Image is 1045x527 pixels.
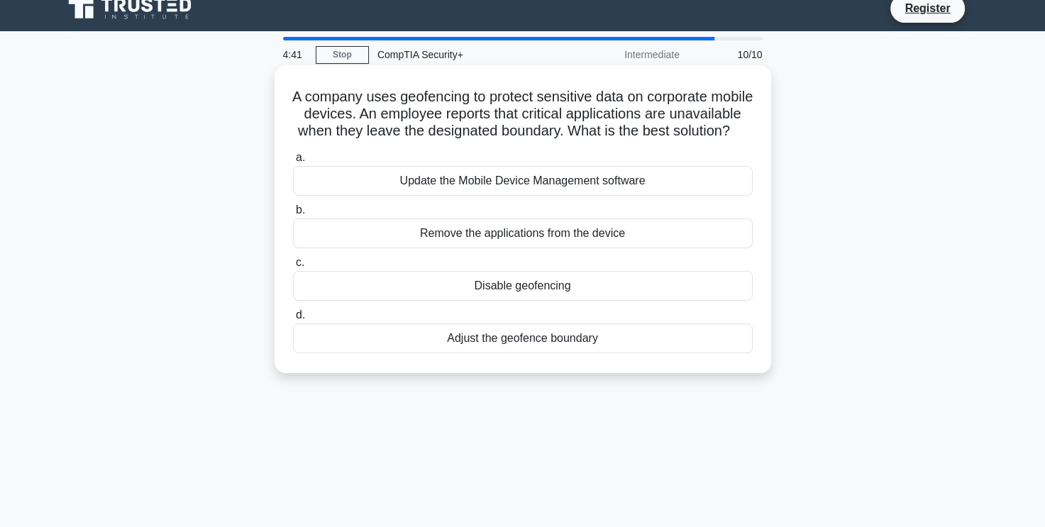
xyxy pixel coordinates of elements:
[292,88,754,140] h5: A company uses geofencing to protect sensitive data on corporate mobile devices. An employee repo...
[316,46,369,64] a: Stop
[293,218,753,248] div: Remove the applications from the device
[688,40,771,69] div: 10/10
[296,204,305,216] span: b.
[293,271,753,301] div: Disable geofencing
[564,40,688,69] div: Intermediate
[296,309,305,321] span: d.
[296,151,305,163] span: a.
[293,323,753,353] div: Adjust the geofence boundary
[296,256,304,268] span: c.
[293,166,753,196] div: Update the Mobile Device Management software
[275,40,316,69] div: 4:41
[369,40,564,69] div: CompTIA Security+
